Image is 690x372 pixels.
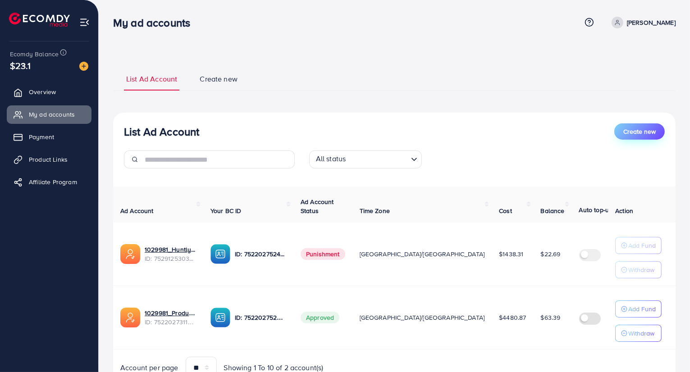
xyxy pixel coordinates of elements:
[145,308,196,327] div: <span class='underline'>1029981_Produck Ad Account 1_1751358564235</span></br>7522027311236169736
[541,206,565,215] span: Balance
[608,17,676,28] a: [PERSON_NAME]
[29,110,75,119] span: My ad accounts
[499,313,526,322] span: $4480.87
[145,318,196,327] span: ID: 7522027311236169736
[124,125,199,138] h3: List Ad Account
[541,313,561,322] span: $63.39
[541,250,561,259] span: $22.69
[652,331,683,365] iframe: Chat
[7,105,91,123] a: My ad accounts
[145,245,196,263] div: <span class='underline'>1029981_Huntly Ad Account_1753011104538</span></br>7529125303294885904
[29,87,56,96] span: Overview
[10,59,31,72] span: $23.1
[29,155,68,164] span: Product Links
[301,312,339,323] span: Approved
[120,308,140,327] img: ic-ads-acc.e4c84228.svg
[615,237,662,254] button: Add Fund
[309,150,422,168] div: Search for option
[7,128,91,146] a: Payment
[29,132,54,141] span: Payment
[145,308,196,318] a: 1029981_Produck Ad Account 1_1751358564235
[301,248,345,260] span: Punishment
[628,240,656,251] p: Add Fund
[210,308,230,327] img: ic-ba-acc.ded83a64.svg
[7,173,91,191] a: Affiliate Program
[10,50,59,59] span: Ecomdy Balance
[314,152,348,166] span: All status
[120,244,140,264] img: ic-ads-acc.e4c84228.svg
[210,206,242,215] span: Your BC ID
[627,17,676,28] p: [PERSON_NAME]
[126,74,177,84] span: List Ad Account
[499,250,523,259] span: $1438.31
[7,83,91,101] a: Overview
[79,62,88,71] img: image
[120,206,154,215] span: Ad Account
[145,254,196,263] span: ID: 7529125303294885904
[623,127,656,136] span: Create new
[628,264,654,275] p: Withdraw
[579,204,613,215] p: Auto top-up
[79,17,90,27] img: menu
[615,325,662,342] button: Withdraw
[615,300,662,318] button: Add Fund
[113,16,197,29] h3: My ad accounts
[360,250,485,259] span: [GEOGRAPHIC_DATA]/[GEOGRAPHIC_DATA]
[210,244,230,264] img: ic-ba-acc.ded83a64.svg
[499,206,512,215] span: Cost
[235,312,286,323] p: ID: 7522027524554899472
[360,206,390,215] span: Time Zone
[614,123,665,140] button: Create new
[628,304,656,314] p: Add Fund
[360,313,485,322] span: [GEOGRAPHIC_DATA]/[GEOGRAPHIC_DATA]
[235,249,286,259] p: ID: 7522027524554899472
[628,328,654,339] p: Withdraw
[301,197,334,215] span: Ad Account Status
[29,177,77,186] span: Affiliate Program
[615,206,633,215] span: Action
[348,152,407,166] input: Search for option
[9,13,70,27] img: logo
[615,261,662,278] button: Withdraw
[145,245,196,254] a: 1029981_Huntly Ad Account_1753011104538
[200,74,238,84] span: Create new
[7,150,91,168] a: Product Links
